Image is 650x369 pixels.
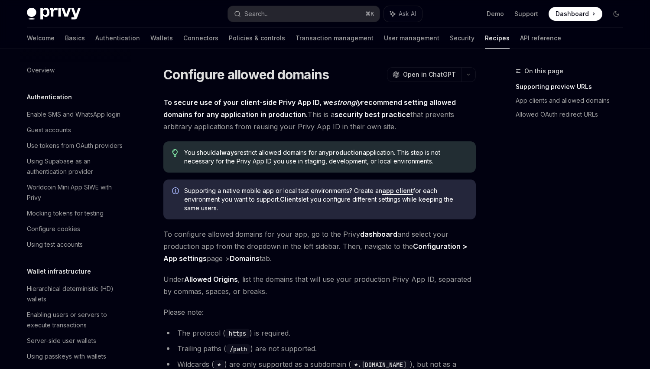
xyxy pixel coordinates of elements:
[516,94,630,108] a: App clients and allowed domains
[20,307,131,333] a: Enabling users or servers to execute transactions
[520,28,561,49] a: API reference
[280,196,302,203] strong: Clients
[27,92,72,102] h5: Authentication
[360,230,397,238] strong: dashboard
[524,66,563,76] span: On this page
[27,28,55,49] a: Welcome
[20,107,131,122] a: Enable SMS and WhatsApp login
[27,224,80,234] div: Configure cookies
[163,343,476,355] li: Trailing paths ( ) are not supported.
[163,228,476,265] span: To configure allowed domains for your app, go to the Privy and select your production app from th...
[487,10,504,18] a: Demo
[514,10,538,18] a: Support
[172,187,181,196] svg: Info
[20,206,131,221] a: Mocking tokens for testing
[230,254,260,263] strong: Domains
[27,310,126,330] div: Enabling users or servers to execute transactions
[329,149,363,156] strong: production
[516,80,630,94] a: Supporting preview URLs
[20,180,131,206] a: Worldcoin Mini App SIWE with Privy
[450,28,474,49] a: Security
[387,67,461,82] button: Open in ChatGPT
[27,140,123,151] div: Use tokens from OAuth providers
[365,10,374,17] span: ⌘ K
[549,7,602,21] a: Dashboard
[172,149,178,157] svg: Tip
[384,28,439,49] a: User management
[27,266,91,277] h5: Wallet infrastructure
[226,344,250,354] code: /path
[27,336,96,346] div: Server-side user wallets
[216,149,237,156] strong: always
[163,96,476,133] span: This is a that prevents arbitrary applications from reusing your Privy App ID in their own site.
[163,327,476,339] li: The protocol ( ) is required.
[229,28,285,49] a: Policies & controls
[516,108,630,121] a: Allowed OAuth redirect URLs
[27,125,71,135] div: Guest accounts
[20,153,131,180] a: Using Supabase as an authentication provider
[163,273,476,297] span: Under , list the domains that will use your production Privy App ID, separated by commas, spaces,...
[27,65,55,75] div: Overview
[150,28,173,49] a: Wallets
[27,239,83,250] div: Using test accounts
[20,349,131,364] a: Using passkeys with wallets
[27,208,104,219] div: Mocking tokens for testing
[20,237,131,252] a: Using test accounts
[335,110,410,119] strong: security best practice
[403,70,456,79] span: Open in ChatGPT
[20,221,131,237] a: Configure cookies
[20,281,131,307] a: Hierarchical deterministic (HD) wallets
[184,186,467,212] span: Supporting a native mobile app or local test environments? Create an for each environment you wan...
[27,156,126,177] div: Using Supabase as an authentication provider
[485,28,510,49] a: Recipes
[228,6,380,22] button: Search...⌘K
[27,351,106,362] div: Using passkeys with wallets
[27,8,81,20] img: dark logo
[183,28,218,49] a: Connectors
[163,98,456,119] strong: To secure use of your client-side Privy App ID, we recommend setting allowed domains for any appl...
[65,28,85,49] a: Basics
[556,10,589,18] span: Dashboard
[244,9,269,19] div: Search...
[27,182,126,203] div: Worldcoin Mini App SIWE with Privy
[382,187,413,195] a: app client
[360,230,397,239] a: dashboard
[296,28,374,49] a: Transaction management
[184,275,238,284] strong: Allowed Origins
[384,6,422,22] button: Ask AI
[95,28,140,49] a: Authentication
[399,10,416,18] span: Ask AI
[163,67,329,82] h1: Configure allowed domains
[333,98,361,107] em: strongly
[225,329,250,338] code: https
[20,138,131,153] a: Use tokens from OAuth providers
[609,7,623,21] button: Toggle dark mode
[27,109,120,120] div: Enable SMS and WhatsApp login
[20,62,131,78] a: Overview
[163,306,476,318] span: Please note:
[20,122,131,138] a: Guest accounts
[20,333,131,349] a: Server-side user wallets
[184,148,467,166] span: You should restrict allowed domains for any application. This step is not necessary for the Privy...
[27,284,126,304] div: Hierarchical deterministic (HD) wallets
